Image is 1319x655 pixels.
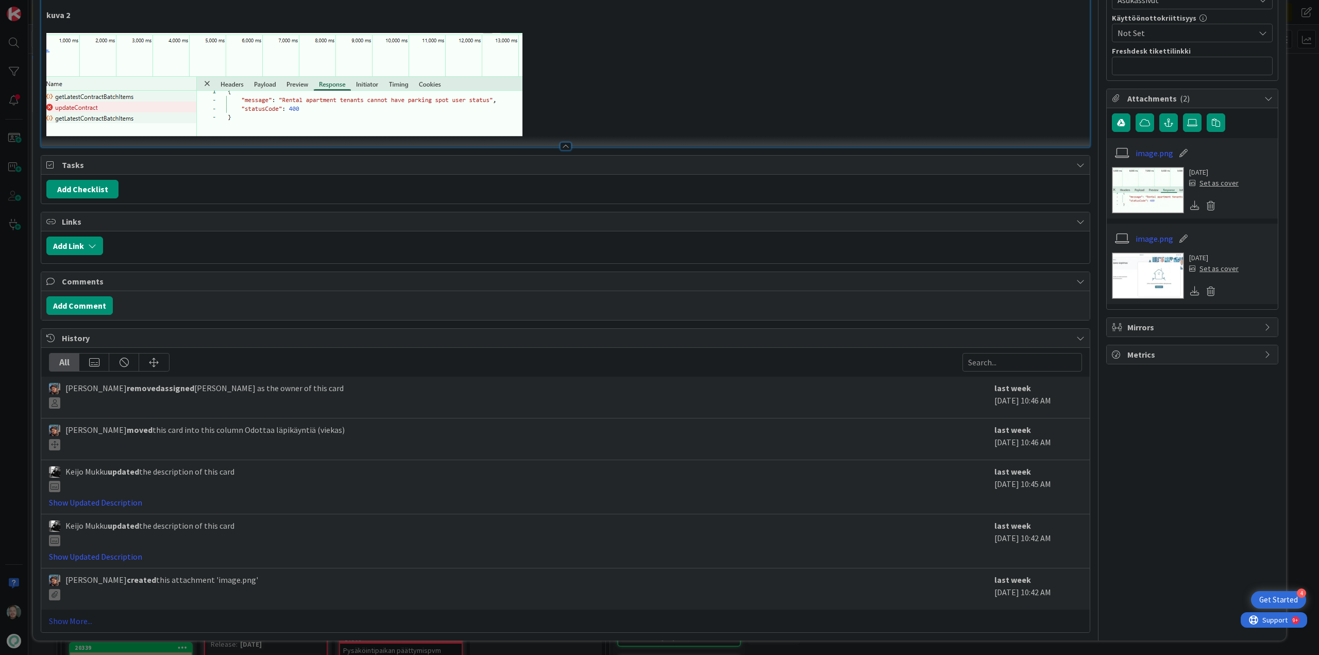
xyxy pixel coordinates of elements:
[46,10,70,20] strong: kuva 2
[49,425,60,436] img: PP
[1251,591,1306,609] div: Open Get Started checklist, remaining modules: 4
[1118,27,1255,39] span: Not Set
[127,575,156,585] b: created
[1297,589,1306,598] div: 4
[65,574,258,600] span: [PERSON_NAME] this attachment 'image.png'
[994,425,1031,435] b: last week
[46,296,113,315] button: Add Comment
[49,466,60,478] img: KM
[108,466,139,477] b: updated
[994,424,1082,455] div: [DATE] 10:46 AM
[1180,93,1190,104] span: ( 2 )
[127,425,153,435] b: moved
[994,382,1082,413] div: [DATE] 10:46 AM
[108,520,139,531] b: updated
[62,159,1071,171] span: Tasks
[160,383,194,393] b: assigned
[1112,14,1273,22] div: Käyttöönottokriittisyys
[1189,284,1200,298] div: Download
[52,4,57,12] div: 9+
[65,519,234,546] span: Keijo Mukku the description of this card
[994,383,1031,393] b: last week
[1189,167,1239,178] div: [DATE]
[994,574,1082,604] div: [DATE] 10:42 AM
[49,354,79,371] div: All
[994,575,1031,585] b: last week
[65,424,345,450] span: [PERSON_NAME] this card into this column Odottaa läpikäyntiä (viekas)
[49,575,60,586] img: PP
[994,466,1031,477] b: last week
[994,520,1031,531] b: last week
[46,237,103,255] button: Add Link
[1189,263,1239,274] div: Set as cover
[46,180,119,198] button: Add Checklist
[49,551,142,562] a: Show Updated Description
[49,520,60,532] img: KM
[1127,92,1259,105] span: Attachments
[994,519,1082,563] div: [DATE] 10:42 AM
[49,497,142,508] a: Show Updated Description
[1136,147,1173,159] a: image.png
[1127,321,1259,333] span: Mirrors
[1189,253,1239,263] div: [DATE]
[65,465,234,492] span: Keijo Mukku the description of this card
[1136,232,1173,245] a: image.png
[127,383,160,393] b: removed
[49,383,60,394] img: PP
[46,33,522,137] img: image.png
[994,465,1082,509] div: [DATE] 10:45 AM
[1189,178,1239,189] div: Set as cover
[62,332,1071,344] span: History
[1259,595,1298,605] div: Get Started
[49,615,1082,627] a: Show More...
[22,2,47,14] span: Support
[1127,348,1259,361] span: Metrics
[1112,47,1273,55] div: Freshdesk tikettilinkki
[962,353,1082,372] input: Search...
[62,275,1071,288] span: Comments
[65,382,344,409] span: [PERSON_NAME] [PERSON_NAME] as the owner of this card
[62,215,1071,228] span: Links
[1189,199,1200,212] div: Download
